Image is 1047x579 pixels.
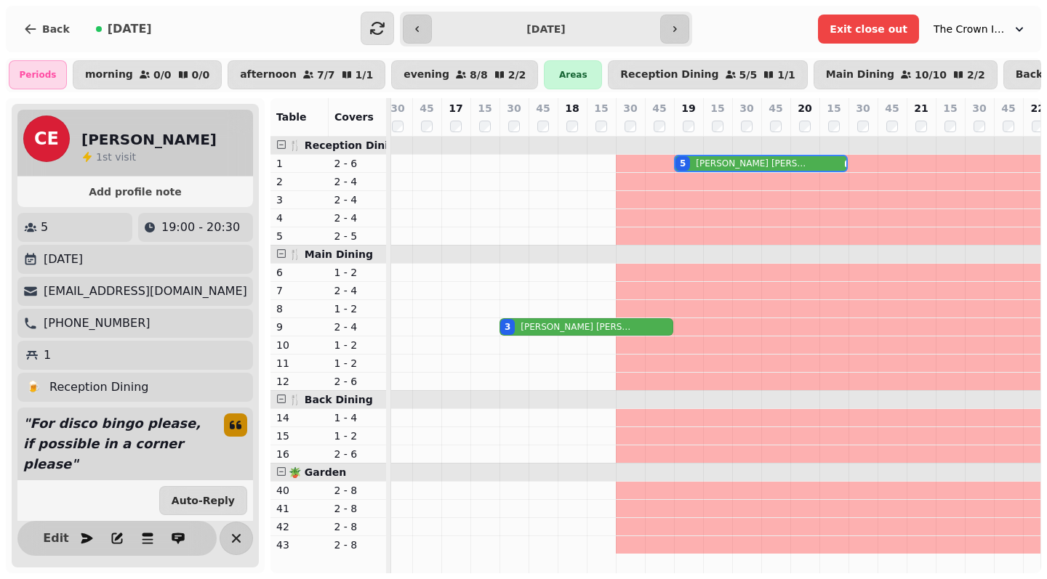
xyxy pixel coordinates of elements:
[391,60,538,89] button: evening8/82/2
[914,101,928,116] p: 21
[967,70,985,80] p: 2 / 2
[276,356,323,371] p: 11
[240,69,297,81] p: afternoon
[81,129,217,150] h2: [PERSON_NAME]
[276,410,323,425] p: 14
[96,151,103,163] span: 1
[108,23,152,35] span: [DATE]
[276,283,323,298] p: 7
[172,495,235,506] span: Auto-Reply
[449,101,462,116] p: 17
[830,24,907,34] span: Exit close out
[334,174,381,189] p: 2 - 4
[856,101,870,116] p: 30
[826,69,894,81] p: Main Dining
[276,211,323,225] p: 4
[334,156,381,171] p: 2 - 6
[334,356,381,371] p: 1 - 2
[814,60,998,89] button: Main Dining10/102/2
[925,16,1035,42] button: The Crown Inn
[276,483,323,498] p: 40
[12,12,81,46] button: Back
[44,251,83,268] p: [DATE]
[289,248,373,260] span: 🍴 Main Dining
[84,12,164,46] button: [DATE]
[17,408,212,480] p: " For disco bingo please, if possible in a corner please "
[508,70,526,80] p: 2 / 2
[334,265,381,280] p: 1 - 2
[827,101,841,116] p: 15
[334,538,381,552] p: 2 - 8
[739,70,758,80] p: 5 / 5
[228,60,385,89] button: afternoon7/71/1
[739,101,753,116] p: 30
[289,139,403,151] span: 🍴 Reception Dining
[44,315,151,332] p: [PHONE_NUMBER]
[42,24,70,34] span: Back
[478,101,492,116] p: 15
[943,101,957,116] p: 15
[47,533,65,544] span: Edit
[1001,101,1015,116] p: 45
[652,101,666,116] p: 45
[26,378,41,396] p: 🍺
[9,60,67,89] div: Periods
[276,265,323,280] p: 6
[276,320,323,334] p: 9
[276,111,307,123] span: Table
[470,70,488,80] p: 8 / 8
[334,211,381,225] p: 2 - 4
[334,229,381,243] p: 2 - 5
[798,101,811,116] p: 20
[680,158,686,169] div: 5
[103,151,115,163] span: st
[334,301,381,316] p: 1 - 2
[507,101,521,116] p: 30
[334,483,381,498] p: 2 - 8
[974,509,1047,579] iframe: Chat Widget
[972,101,986,116] p: 30
[44,347,51,364] p: 1
[41,219,48,236] p: 5
[334,193,381,207] p: 2 - 4
[276,174,323,189] p: 2
[769,101,782,116] p: 45
[681,101,695,116] p: 19
[73,60,222,89] button: morning0/00/0
[818,15,919,44] button: Exit close out
[521,321,633,333] p: [PERSON_NAME] [PERSON_NAME]
[276,338,323,352] p: 10
[390,101,404,116] p: 30
[334,320,381,334] p: 2 - 4
[777,70,795,80] p: 1 / 1
[934,22,1006,36] span: The Crown Inn
[161,219,240,236] p: 19:00 - 20:30
[334,519,381,534] p: 2 - 8
[276,193,323,207] p: 3
[915,70,947,80] p: 10 / 10
[276,229,323,243] p: 5
[404,69,449,81] p: evening
[276,538,323,552] p: 43
[289,394,373,405] span: 🍴 Back Dining
[334,447,381,461] p: 2 - 6
[276,519,323,534] p: 42
[544,60,602,89] div: Areas
[44,283,247,300] p: [EMAIL_ADDRESS][DOMAIN_NAME]
[35,187,236,197] span: Add profile note
[276,447,323,461] p: 16
[696,158,808,169] p: [PERSON_NAME] [PERSON_NAME]
[334,338,381,352] p: 1 - 2
[192,70,210,80] p: 0 / 0
[96,150,136,164] p: visit
[49,378,148,396] p: Reception Dining
[23,182,247,201] button: Add profile note
[334,283,381,298] p: 2 - 4
[594,101,608,116] p: 15
[420,101,433,116] p: 45
[153,70,172,80] p: 0 / 0
[885,101,899,116] p: 45
[505,321,510,333] div: 3
[565,101,579,116] p: 18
